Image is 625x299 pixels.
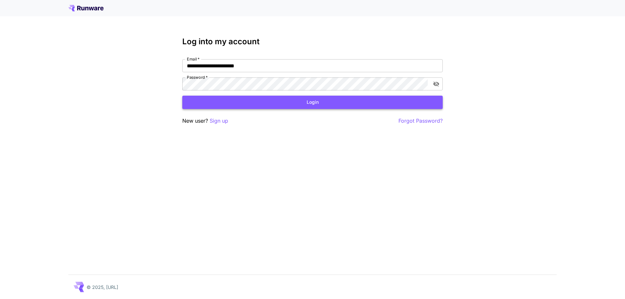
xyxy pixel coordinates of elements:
[210,117,228,125] button: Sign up
[182,96,443,109] button: Login
[187,56,200,62] label: Email
[182,117,228,125] p: New user?
[87,284,118,291] p: © 2025, [URL]
[398,117,443,125] button: Forgot Password?
[187,75,208,80] label: Password
[182,37,443,46] h3: Log into my account
[430,78,442,90] button: toggle password visibility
